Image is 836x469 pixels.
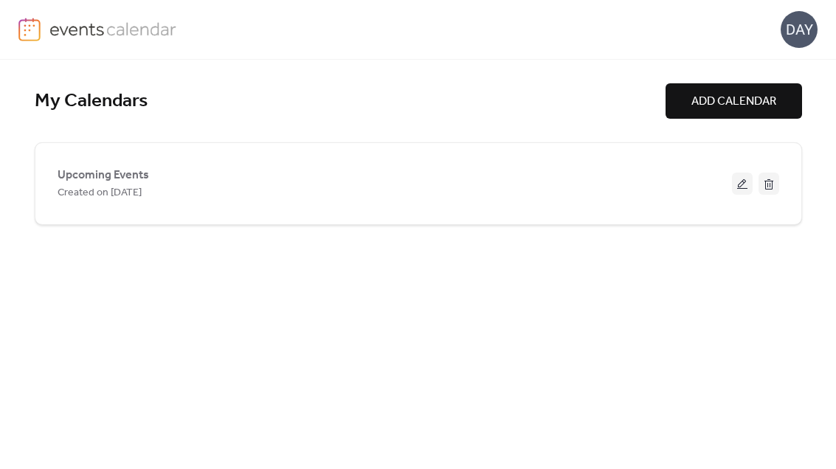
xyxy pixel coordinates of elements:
[691,93,776,111] span: ADD CALENDAR
[18,18,41,41] img: logo
[58,171,149,179] a: Upcoming Events
[781,11,818,48] div: DAY
[49,18,177,40] img: logo-type
[666,83,802,119] button: ADD CALENDAR
[35,89,666,114] div: My Calendars
[58,167,149,184] span: Upcoming Events
[58,184,142,202] span: Created on [DATE]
